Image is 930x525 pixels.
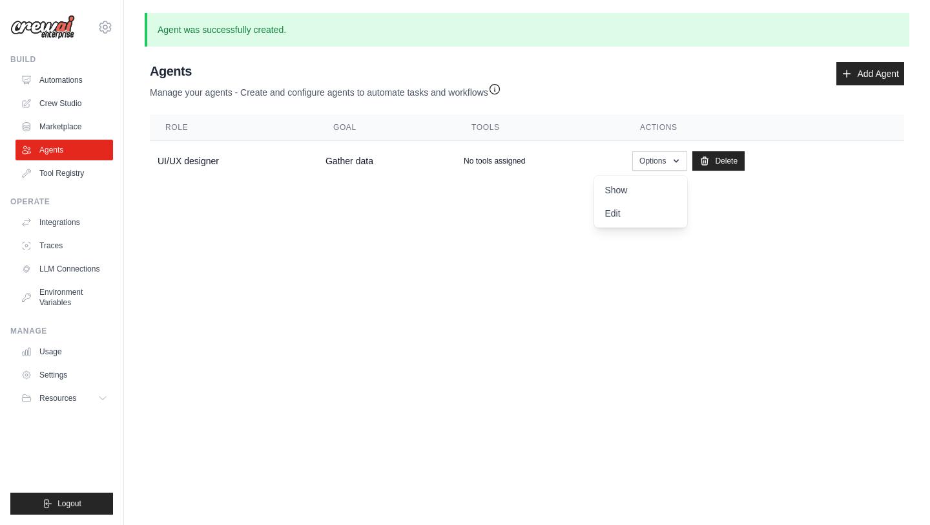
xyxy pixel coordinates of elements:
button: Resources [15,388,113,409]
button: Options [632,151,687,171]
a: LLM Connections [15,259,113,279]
a: Delete [692,151,745,171]
a: Crew Studio [15,93,113,114]
a: Tool Registry [15,163,113,184]
div: Manage [10,326,113,336]
td: Gather data [318,141,456,182]
a: Integrations [15,212,113,233]
a: Environment Variables [15,282,113,313]
h2: Agents [150,62,501,80]
th: Goal [318,114,456,141]
th: Actions [625,114,904,141]
th: Tools [456,114,625,141]
a: Marketplace [15,116,113,137]
a: Edit [594,202,687,225]
img: Logo [10,15,75,39]
a: Automations [15,70,113,91]
a: Agents [15,140,113,160]
span: Logout [57,498,81,509]
th: Role [150,114,318,141]
div: Operate [10,197,113,207]
p: Agent was successfully created. [145,13,909,47]
span: Resources [39,393,76,403]
button: Logout [10,493,113,515]
a: Settings [15,365,113,385]
td: UI/UX designer [150,141,318,182]
p: Manage your agents - Create and configure agents to automate tasks and workflows [150,80,501,99]
a: Usage [15,341,113,362]
a: Add Agent [836,62,904,85]
p: No tools assigned [464,156,525,166]
a: Traces [15,235,113,256]
div: Build [10,54,113,65]
a: Show [594,178,687,202]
